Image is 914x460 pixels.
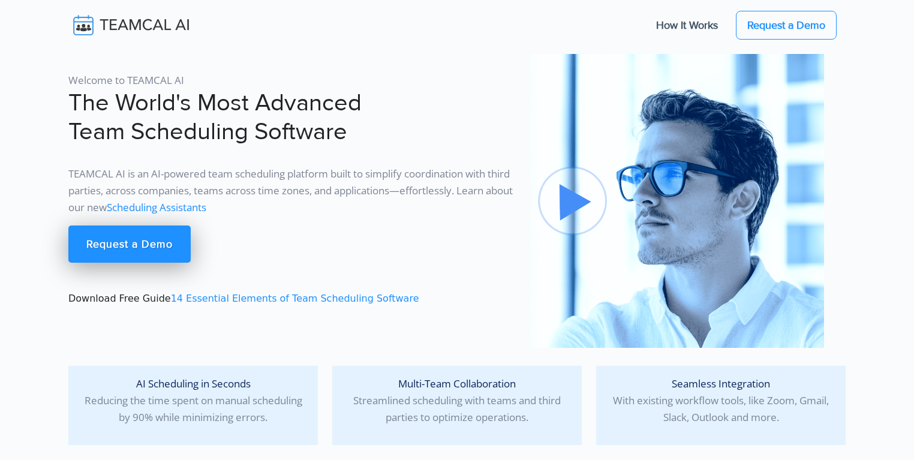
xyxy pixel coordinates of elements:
[398,377,516,390] span: Multi-Team Collaboration
[136,377,251,390] span: AI Scheduling in Seconds
[68,226,191,263] a: Request a Demo
[68,89,516,146] h1: The World's Most Advanced Team Scheduling Software
[68,166,516,216] p: TEAMCAL AI is an AI-powered team scheduling platform built to simplify coordination with third pa...
[61,54,523,348] div: Download Free Guide
[672,377,770,390] span: Seamless Integration
[606,375,836,426] p: With existing workflow tools, like Zoom, Gmail, Slack, Outlook and more.
[171,293,419,304] a: 14 Essential Elements of Team Scheduling Software
[530,54,824,348] img: pic
[342,375,572,426] p: Streamlined scheduling with teams and third parties to optimize operations.
[107,200,206,214] a: Scheduling Assistants
[68,72,516,89] p: Welcome to TEAMCAL AI
[736,11,837,40] a: Request a Demo
[78,375,308,426] p: Reducing the time spent on manual scheduling by 90% while minimizing errors.
[644,13,730,38] a: How It Works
